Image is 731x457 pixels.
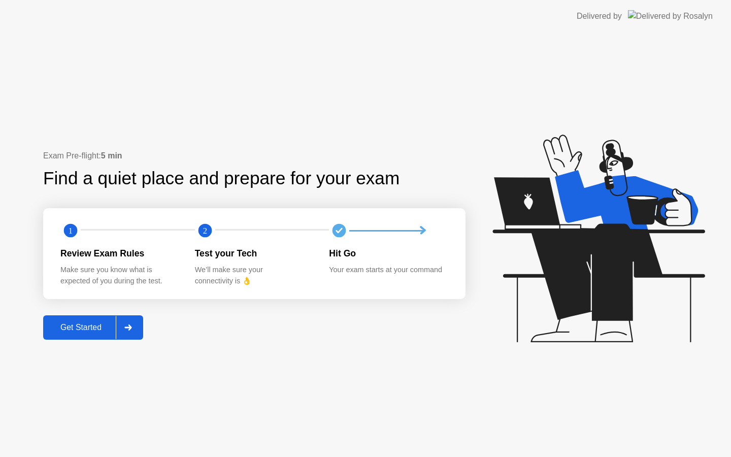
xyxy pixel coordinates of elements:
[60,265,179,286] div: Make sure you know what is expected of you during the test.
[195,247,313,260] div: Test your Tech
[69,226,73,236] text: 1
[43,150,466,162] div: Exam Pre-flight:
[60,247,179,260] div: Review Exam Rules
[43,165,401,192] div: Find a quiet place and prepare for your exam
[203,226,207,236] text: 2
[577,10,622,22] div: Delivered by
[329,247,447,260] div: Hit Go
[43,315,143,340] button: Get Started
[195,265,313,286] div: We’ll make sure your connectivity is 👌
[329,265,447,276] div: Your exam starts at your command
[101,151,122,160] b: 5 min
[46,323,116,332] div: Get Started
[628,10,713,22] img: Delivered by Rosalyn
